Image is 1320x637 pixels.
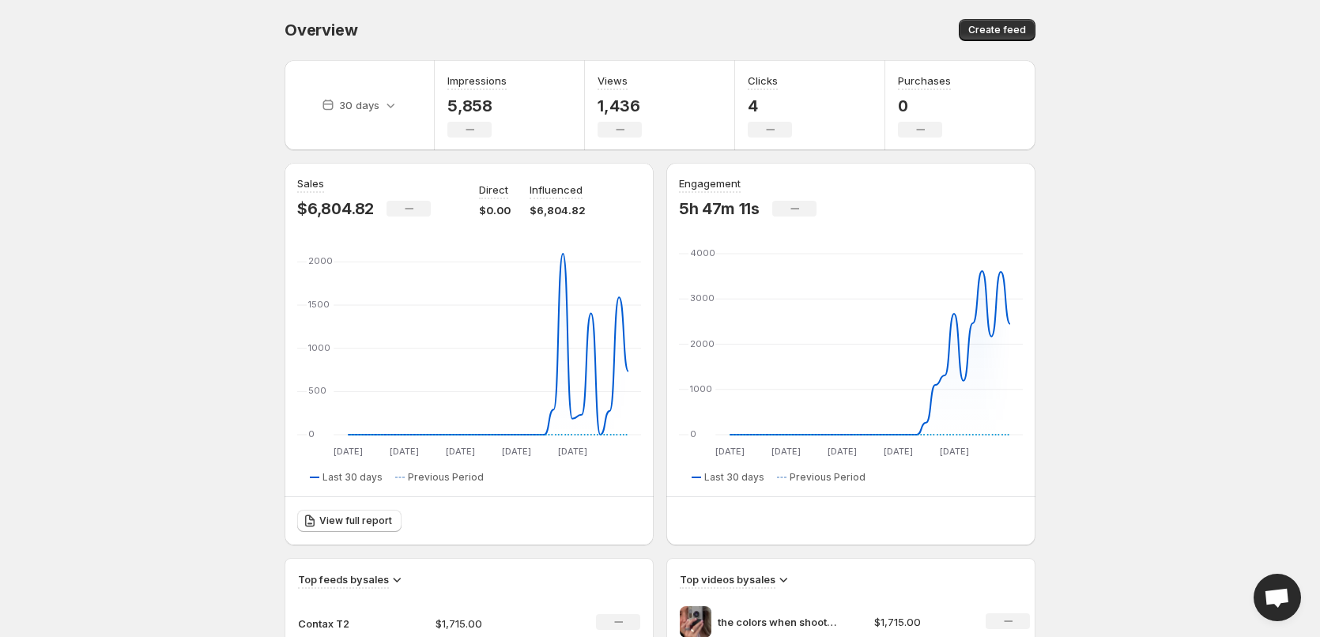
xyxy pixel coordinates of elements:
[308,299,330,310] text: 1500
[748,96,792,115] p: 4
[715,446,745,457] text: [DATE]
[390,446,419,457] text: [DATE]
[704,471,764,484] span: Last 30 days
[771,446,801,457] text: [DATE]
[790,471,866,484] span: Previous Period
[748,73,778,89] h3: Clicks
[940,446,969,457] text: [DATE]
[322,471,383,484] span: Last 30 days
[690,338,715,349] text: 2000
[297,199,374,218] p: $6,804.82
[308,342,330,353] text: 1000
[874,614,967,630] p: $1,715.00
[530,202,586,218] p: $6,804.82
[898,73,951,89] h3: Purchases
[690,428,696,439] text: 0
[959,19,1035,41] button: Create feed
[339,97,379,113] p: 30 days
[898,96,951,115] p: 0
[1254,574,1301,621] a: Open chat
[479,182,508,198] p: Direct
[530,182,583,198] p: Influenced
[308,385,326,396] text: 500
[298,571,389,587] h3: Top feeds by sales
[479,202,511,218] p: $0.00
[436,616,548,631] p: $1,715.00
[679,199,760,218] p: 5h 47m 11s
[690,383,712,394] text: 1000
[447,96,507,115] p: 5,858
[828,446,857,457] text: [DATE]
[446,446,475,457] text: [DATE]
[297,175,324,191] h3: Sales
[679,175,741,191] h3: Engagement
[884,446,913,457] text: [DATE]
[285,21,357,40] span: Overview
[598,73,628,89] h3: Views
[298,616,377,631] p: Contax T2
[408,471,484,484] span: Previous Period
[334,446,363,457] text: [DATE]
[308,255,333,266] text: 2000
[297,510,402,532] a: View full report
[690,292,715,303] text: 3000
[598,96,642,115] p: 1,436
[690,247,715,258] text: 4000
[680,571,775,587] h3: Top videos by sales
[319,514,392,527] span: View full report
[968,24,1026,36] span: Create feed
[308,428,315,439] text: 0
[502,446,531,457] text: [DATE]
[718,614,836,630] p: the colors when shooting on film in summer onfilm contaxt2 35mm
[558,446,587,457] text: [DATE]
[447,73,507,89] h3: Impressions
